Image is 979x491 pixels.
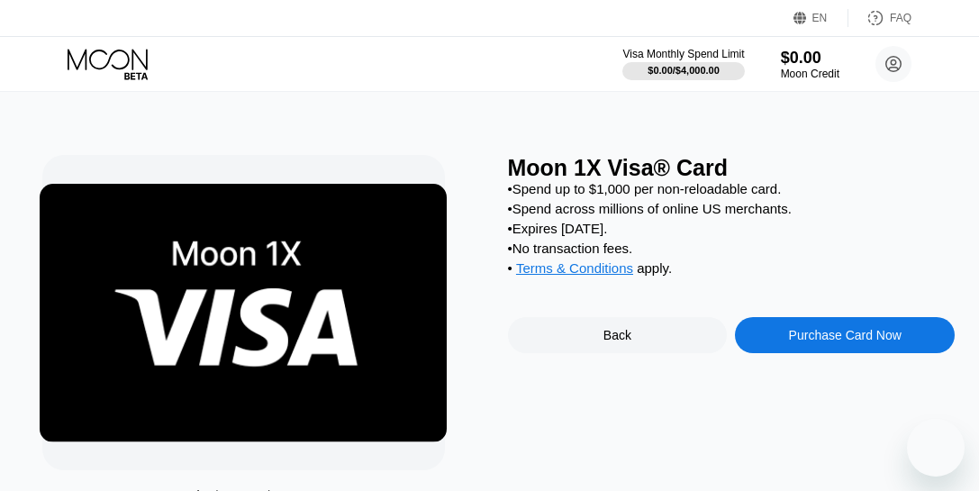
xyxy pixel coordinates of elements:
[907,419,965,477] iframe: Button to launch messaging window
[508,155,956,181] div: Moon 1X Visa® Card
[793,9,848,27] div: EN
[789,328,902,342] div: Purchase Card Now
[781,68,839,80] div: Moon Credit
[781,49,839,80] div: $0.00Moon Credit
[622,48,744,60] div: Visa Monthly Spend Limit
[516,260,633,280] div: Terms & Conditions
[890,12,911,24] div: FAQ
[508,201,956,216] div: • Spend across millions of online US merchants.
[735,317,955,353] div: Purchase Card Now
[508,181,956,196] div: • Spend up to $1,000 per non-reloadable card.
[848,9,911,27] div: FAQ
[516,260,633,276] span: Terms & Conditions
[508,317,728,353] div: Back
[648,65,720,76] div: $0.00 / $4,000.00
[622,48,744,80] div: Visa Monthly Spend Limit$0.00/$4,000.00
[603,328,631,342] div: Back
[812,12,828,24] div: EN
[781,49,839,68] div: $0.00
[508,260,956,280] div: • apply .
[508,241,956,256] div: • No transaction fees.
[508,221,956,236] div: • Expires [DATE].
